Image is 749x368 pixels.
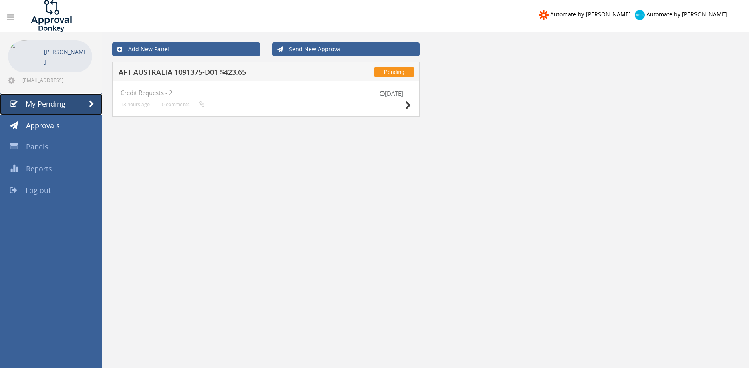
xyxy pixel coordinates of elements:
span: Approvals [26,121,60,130]
span: My Pending [26,99,65,109]
p: [PERSON_NAME] [44,47,88,67]
small: 13 hours ago [121,101,150,107]
a: Send New Approval [272,42,420,56]
span: [EMAIL_ADDRESS][DOMAIN_NAME] [22,77,91,83]
small: [DATE] [371,89,411,98]
img: xero-logo.png [635,10,645,20]
a: Add New Panel [112,42,260,56]
span: Automate by [PERSON_NAME] [550,10,631,18]
span: Log out [26,185,51,195]
h5: AFT AUSTRALIA 1091375-D01 $423.65 [119,68,325,78]
small: 0 comments... [162,101,204,107]
span: Reports [26,164,52,173]
span: Pending [374,67,414,77]
span: Automate by [PERSON_NAME] [646,10,727,18]
h4: Credit Requests - 2 [121,89,411,96]
img: zapier-logomark.png [539,10,549,20]
span: Panels [26,142,48,151]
